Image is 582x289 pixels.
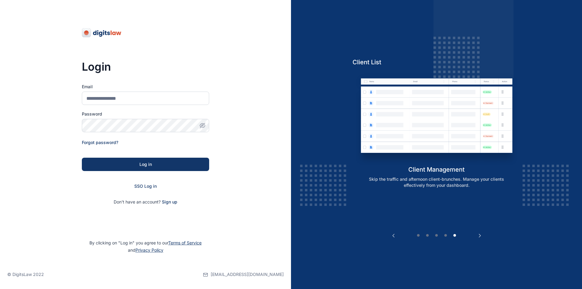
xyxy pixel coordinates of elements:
span: and [128,247,163,253]
label: Password [82,111,209,117]
p: By clicking on "Log in" you agree to our [7,239,284,254]
button: Log in [82,158,209,171]
p: Don't have an account? [82,199,209,205]
span: Sign up [162,199,177,205]
p: © DigitsLaw 2022 [7,271,44,277]
h3: Login [82,61,209,73]
button: 2 [424,233,430,239]
span: [EMAIL_ADDRESS][DOMAIN_NAME] [211,271,284,277]
button: 1 [415,233,421,239]
a: Terms of Service [168,240,202,245]
a: [EMAIL_ADDRESS][DOMAIN_NAME] [203,260,284,289]
button: 5 [452,233,458,239]
button: Previous [390,233,396,239]
a: Sign up [162,199,177,204]
img: digitslaw-logo [82,28,122,38]
p: Skip the traffic and afternoon client-brunches. Manage your clients effectively from your dashboard. [359,176,514,188]
a: Forgot password? [82,140,118,145]
a: Privacy Policy [135,247,163,253]
button: 4 [443,233,449,239]
h5: client management [353,165,521,174]
img: client-management.svg [353,71,521,165]
button: 3 [433,233,440,239]
label: Email [82,84,209,90]
button: Next [477,233,483,239]
div: Log in [92,161,199,167]
h5: Client List [353,58,521,66]
a: SSO Log in [134,183,157,189]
